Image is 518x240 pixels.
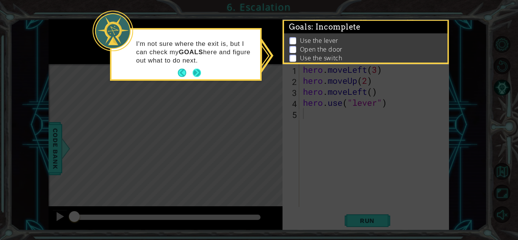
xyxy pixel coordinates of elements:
button: Back [178,69,193,77]
p: Use the lever [300,36,338,45]
p: Use the switch [300,54,342,62]
p: I'm not sure where the exit is, but I can check my here and figure out what to do next. [136,40,255,65]
span: Goals [289,22,361,32]
p: Open the door [300,45,342,53]
span: : Incomplete [311,22,360,31]
button: Next [192,69,201,77]
strong: GOALS [179,49,203,56]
